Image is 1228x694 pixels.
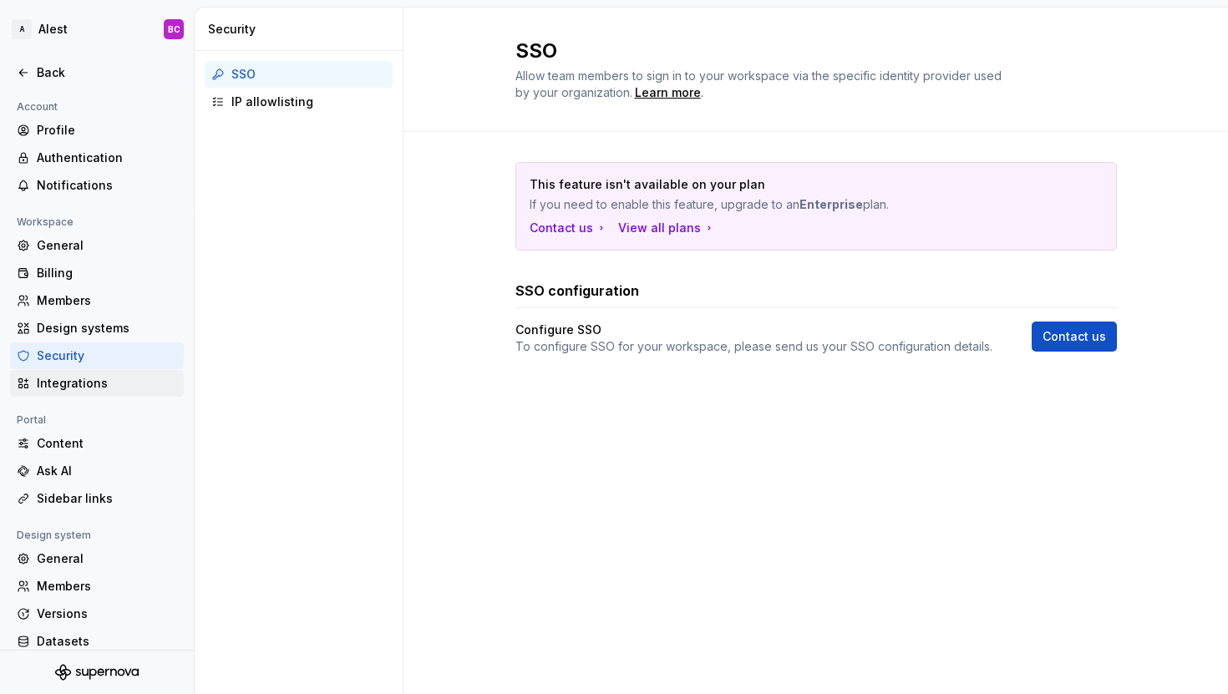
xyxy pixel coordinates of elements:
[37,435,177,452] div: Content
[10,260,184,286] a: Billing
[3,11,190,48] button: AAlestBC
[205,89,393,115] a: IP allowlisting
[10,485,184,512] a: Sidebar links
[515,38,1097,64] h2: SSO
[10,600,184,627] a: Versions
[37,605,177,622] div: Versions
[515,281,639,301] h3: SSO configuration
[10,430,184,457] a: Content
[799,197,863,211] strong: Enterprise
[10,628,184,655] a: Datasets
[515,338,992,355] p: To configure SSO for your workspace, please send us your SSO configuration details.
[37,122,177,139] div: Profile
[37,347,177,364] div: Security
[10,545,184,572] a: General
[168,23,180,36] div: BC
[37,490,177,507] div: Sidebar links
[10,287,184,314] a: Members
[632,87,703,99] span: .
[10,525,98,545] div: Design system
[10,212,80,232] div: Workspace
[37,149,177,166] div: Authentication
[231,66,386,83] div: SSO
[37,320,177,337] div: Design systems
[12,19,32,39] div: A
[10,97,64,117] div: Account
[10,342,184,369] a: Security
[231,94,386,110] div: IP allowlisting
[10,573,184,600] a: Members
[635,84,701,101] a: Learn more
[10,458,184,484] a: Ask AI
[55,664,139,681] svg: Supernova Logo
[515,68,1005,99] span: Allow team members to sign in to your workspace via the specific identity provider used by your o...
[38,21,68,38] div: Alest
[10,117,184,144] a: Profile
[37,292,177,309] div: Members
[208,21,396,38] div: Security
[515,322,601,338] h4: Configure SSO
[618,220,716,236] button: View all plans
[10,232,184,259] a: General
[530,196,986,213] p: If you need to enable this feature, upgrade to an plan.
[37,177,177,194] div: Notifications
[37,265,177,281] div: Billing
[530,176,986,193] p: This feature isn't available on your plan
[10,315,184,342] a: Design systems
[10,410,53,430] div: Portal
[37,550,177,567] div: General
[10,144,184,171] a: Authentication
[37,64,177,81] div: Back
[10,370,184,397] a: Integrations
[37,633,177,650] div: Datasets
[10,172,184,199] a: Notifications
[1032,322,1117,352] a: Contact us
[530,220,608,236] a: Contact us
[205,61,393,88] a: SSO
[37,375,177,392] div: Integrations
[37,237,177,254] div: General
[1043,328,1106,345] span: Contact us
[37,463,177,479] div: Ask AI
[10,59,184,86] a: Back
[37,578,177,595] div: Members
